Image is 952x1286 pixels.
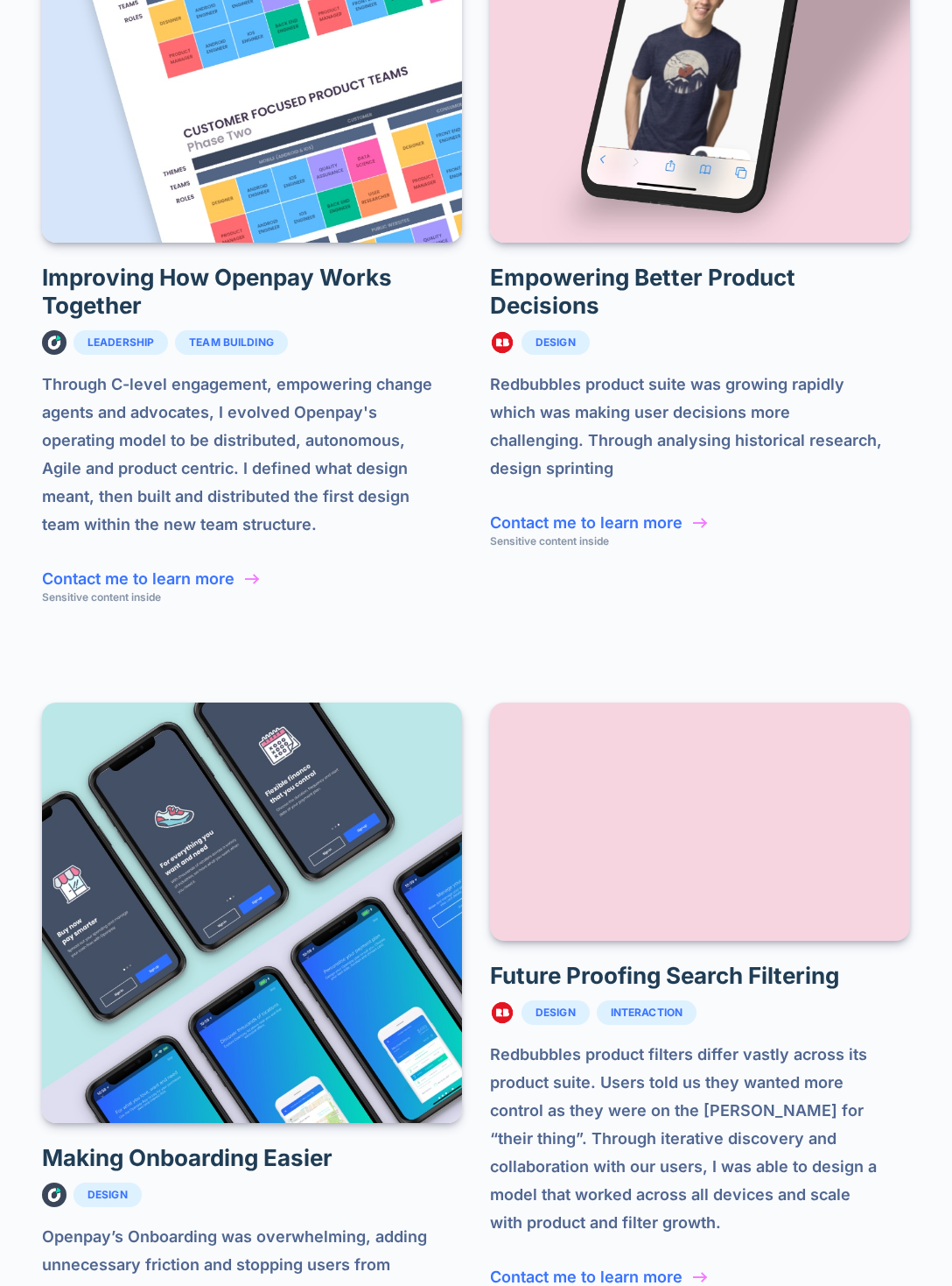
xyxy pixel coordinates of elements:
h2: Improving How Openpay Works Together [42,264,462,320]
img: Case Study Teaser Image [42,703,462,1123]
div: Design [535,1007,576,1019]
a: Contact me to learn more [490,1268,682,1286]
span: Sensitive content inside [490,534,609,548]
video: Your browser does not support the video tag. [518,731,882,913]
p: Redbubbles product suite was growing rapidly which was making user decisions more challenging. Th... [490,371,910,483]
p: Redbubbles product filters differ vastly across its product suite. Users told us they wanted more... [490,1041,910,1237]
p: Through C-level engagement, empowering change agents and advocates, I evolved Openpay's operating... [42,371,462,539]
div: Design [87,1189,128,1201]
img: Company - Openpay [42,330,66,355]
div: Design [535,336,576,349]
img: Company - Redbubble [490,1000,514,1025]
h2: Empowering Better Product Decisions [490,264,910,320]
a: Contact me to learn more [490,513,682,532]
div: Team Building [189,336,274,349]
h2: Making Onboarding Easier [42,1144,462,1172]
div: Interaction [611,1007,682,1019]
a: Contact me to learn more [42,569,234,588]
span: Sensitive content inside [42,590,161,604]
img: Company - Redbubble [490,330,514,355]
img: Company - Openpay [42,1183,66,1207]
div: Leadership [87,336,154,349]
h2: Future Proofing Search Filtering [490,962,910,990]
